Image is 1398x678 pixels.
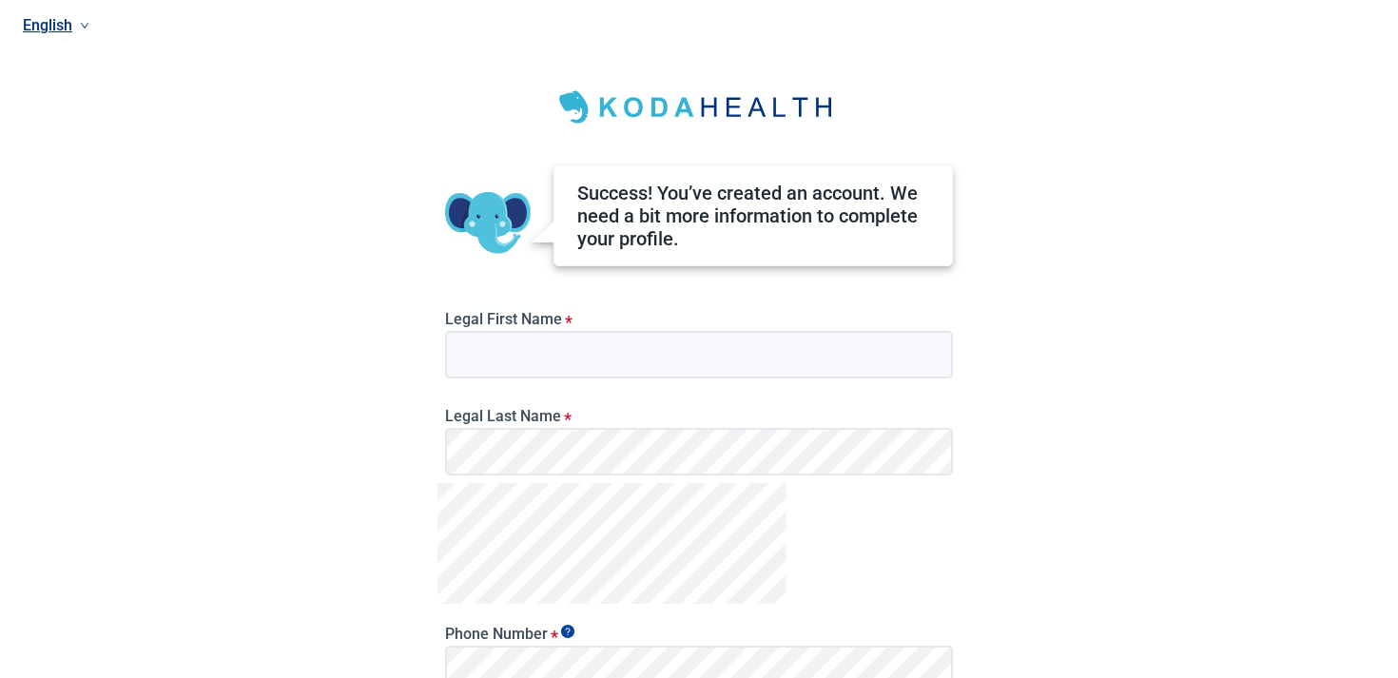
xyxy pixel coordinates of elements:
[445,181,531,266] img: Koda Elephant
[445,625,953,643] label: Phone Number
[577,182,929,250] div: Success! You’ve created an account. We need a bit more information to complete your profile.
[445,407,953,425] label: Legal Last Name
[561,625,574,638] span: Show tooltip
[15,10,1375,41] a: Current language: English
[80,21,89,30] span: down
[445,310,953,328] label: Legal First Name
[547,84,851,131] img: Koda Health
